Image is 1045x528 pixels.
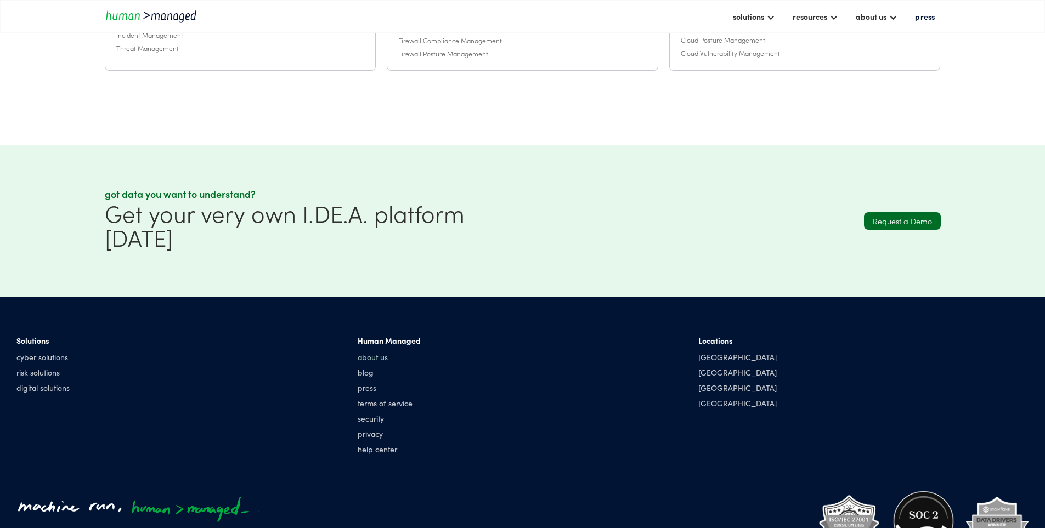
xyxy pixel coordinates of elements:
div: Locations [698,335,777,346]
div: Solutions [16,335,70,346]
a: terms of service [358,398,421,408]
div: Got data you want to understand? [105,188,517,201]
a: cyber solutions [16,351,70,362]
div: [GEOGRAPHIC_DATA] [698,351,777,362]
a: blog [358,367,421,378]
div: Cloud Vulnerability Management [681,48,929,59]
a: help center [358,444,421,455]
div: [GEOGRAPHIC_DATA] [698,398,777,408]
a: press [910,7,940,26]
a: about us [358,351,421,362]
a: security [358,413,421,424]
a: home [105,9,204,24]
div: Firewall Posture Management [398,48,647,59]
div: Threat Management [116,43,365,54]
a: digital solutions [16,382,70,393]
div: solutions [733,10,764,23]
div: Incident Management [116,30,365,41]
div: resources [787,7,844,26]
div: Human Managed [358,335,421,346]
div: resources [793,10,827,23]
h1: Get your very own I.DE.A. platform [DATE] [105,201,517,249]
div: about us [850,7,903,26]
a: risk solutions [16,367,70,378]
a: Request a Demo [864,212,941,230]
a: privacy [358,428,421,439]
div: [GEOGRAPHIC_DATA] [698,382,777,393]
img: machine run, human managed [10,490,261,528]
div: solutions [727,7,781,26]
div: Firewall Compliance Management [398,35,647,46]
div: [GEOGRAPHIC_DATA] [698,367,777,378]
a: press [358,382,421,393]
div: Cloud Posture Management [681,35,929,46]
div: about us [856,10,886,23]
